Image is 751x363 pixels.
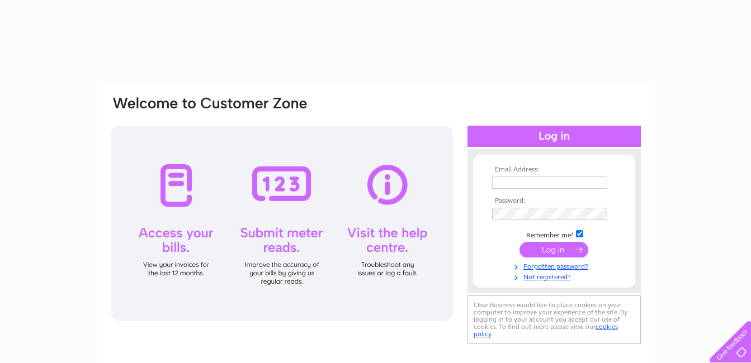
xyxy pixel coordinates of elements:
[492,260,619,271] a: Forgotten password?
[474,323,618,338] a: cookies policy
[489,166,619,174] th: Email Address:
[467,295,641,344] div: Clear Business would like to place cookies on your computer to improve your experience of the sit...
[519,242,588,257] input: Submit
[489,197,619,205] th: Password:
[492,271,619,281] a: Not registered?
[489,228,619,240] td: Remember me?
